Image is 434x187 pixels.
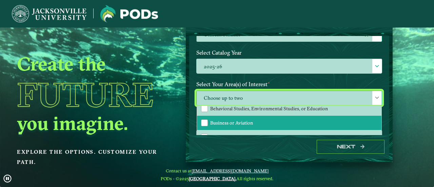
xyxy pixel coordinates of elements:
span: Contact us at [161,168,273,173]
label: Select Catalog Year [191,46,387,59]
label: Select Your Area(s) of Interest [191,78,387,91]
h2: Create the [17,52,170,76]
input: Enter your email [196,130,382,145]
span: PODs - ©2025 All rights reserved. [161,176,273,181]
a: [GEOGRAPHIC_DATA]. [189,176,236,181]
img: Jacksonville University logo [100,5,158,22]
img: Jacksonville University logo [12,5,86,22]
span: Behavioral Studies, Environmental Studies, or Education [210,106,328,112]
a: [EMAIL_ADDRESS][DOMAIN_NAME] [192,168,269,173]
li: Behavioral Studies, Environmental Studies, or Education [197,101,381,116]
span: Business or Aviation [210,120,253,126]
h1: Future [17,78,170,111]
span: Fine Arts or Humanities [210,134,260,140]
button: Next [317,140,384,154]
li: Business or Aviation [197,116,381,130]
label: Enter your email below to receive a summary of the POD that you create. [191,118,387,131]
p: Maximum 2 selections are allowed [196,107,382,113]
sup: ⋆ [268,80,270,85]
p: Explore the options. Customize your path. [17,147,170,167]
label: 2025-26 [197,59,382,74]
span: Choose up to two [197,91,382,106]
h2: you imagine. [17,111,170,135]
sup: ⋆ [196,106,199,111]
li: Fine Arts or Humanities [197,130,381,144]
